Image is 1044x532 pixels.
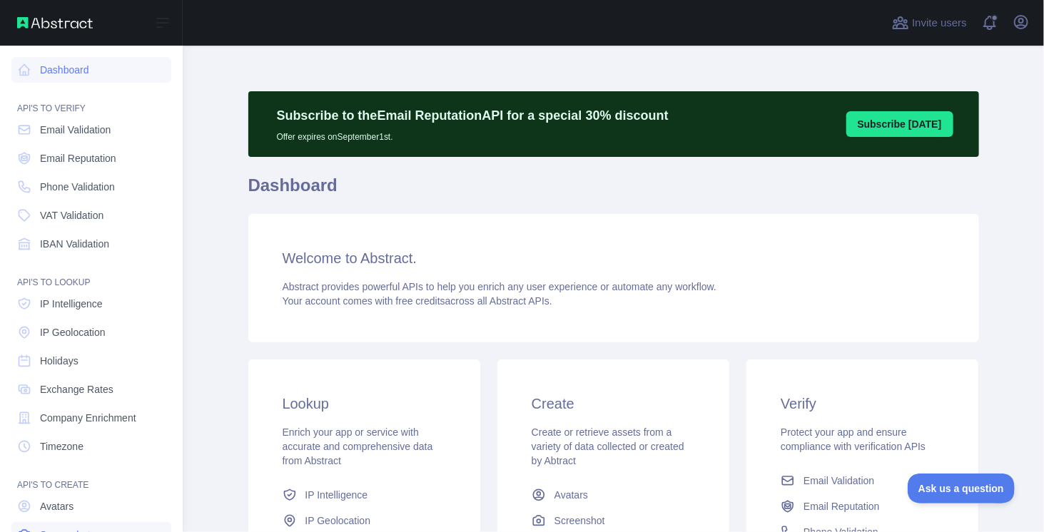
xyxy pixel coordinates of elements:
a: Phone Validation [11,174,171,200]
span: Holidays [40,354,78,368]
span: Email Reputation [804,499,880,513]
a: IP Intelligence [277,482,452,508]
button: Invite users [889,11,970,34]
span: Screenshot [554,513,605,528]
h3: Lookup [283,394,446,414]
span: IP Intelligence [40,297,103,311]
button: Subscribe [DATE] [846,111,953,137]
span: IP Intelligence [305,488,368,502]
h3: Verify [781,394,944,414]
p: Offer expires on September 1st. [277,126,669,143]
div: API'S TO LOOKUP [11,260,171,288]
span: IBAN Validation [40,237,109,251]
h3: Create [532,394,695,414]
a: IP Intelligence [11,291,171,317]
span: Email Validation [804,474,874,488]
a: Exchange Rates [11,377,171,402]
span: Email Reputation [40,151,116,165]
span: Phone Validation [40,180,115,194]
a: Avatars [11,493,171,519]
span: Invite users [912,15,967,31]
span: Exchange Rates [40,382,113,397]
span: Timezone [40,439,83,454]
a: Email Validation [775,468,950,493]
img: Abstract API [17,17,93,29]
a: Email Reputation [11,145,171,171]
span: Company Enrichment [40,411,136,425]
span: Enrich your app or service with accurate and comprehensive data from Abstract [283,426,433,466]
span: IP Geolocation [305,513,371,528]
a: Email Validation [11,117,171,143]
div: API'S TO CREATE [11,462,171,491]
a: Timezone [11,434,171,459]
span: Abstract provides powerful APIs to help you enrich any user experience or automate any workflow. [283,281,717,292]
span: IP Geolocation [40,325,106,339]
div: API'S TO VERIFY [11,86,171,114]
span: Create or retrieve assets from a variety of data collected or created by Abtract [532,426,684,466]
span: free credits [396,295,445,307]
a: Company Enrichment [11,405,171,431]
a: VAT Validation [11,203,171,228]
a: Email Reputation [775,493,950,519]
h3: Welcome to Abstract. [283,248,945,268]
a: Avatars [526,482,701,508]
span: VAT Validation [40,208,103,222]
a: IBAN Validation [11,231,171,257]
a: IP Geolocation [11,319,171,345]
span: Avatars [554,488,588,502]
span: Avatars [40,499,74,513]
h1: Dashboard [248,174,979,208]
span: Protect your app and ensure compliance with verification APIs [781,426,926,452]
p: Subscribe to the Email Reputation API for a special 30 % discount [277,106,669,126]
span: Your account comes with across all Abstract APIs. [283,295,552,307]
a: Dashboard [11,57,171,83]
span: Email Validation [40,123,111,137]
a: Holidays [11,348,171,374]
iframe: Toggle Customer Support [908,474,1015,503]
